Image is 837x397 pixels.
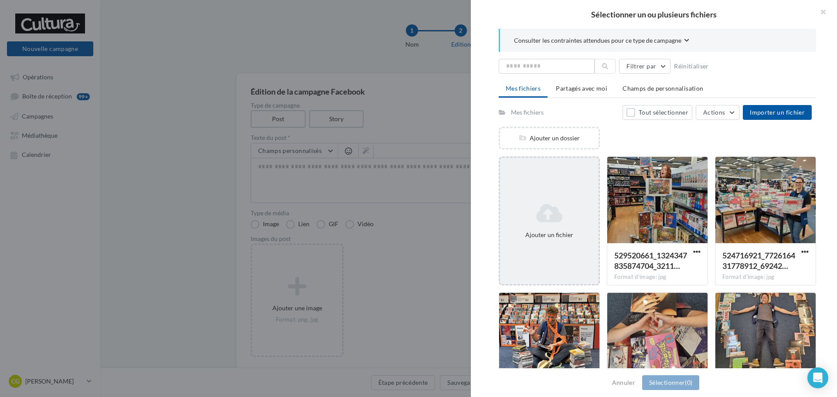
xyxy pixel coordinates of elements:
[670,61,712,71] button: Réinitialiser
[609,377,639,388] button: Annuler
[642,375,699,390] button: Sélectionner(0)
[485,10,823,18] h2: Sélectionner un ou plusieurs fichiers
[614,251,687,271] span: 529520661_1324347835874704_321139909445669476_n
[722,273,809,281] div: Format d'image: jpg
[807,367,828,388] div: Open Intercom Messenger
[514,36,689,47] button: Consulter les contraintes attendues pour ce type de campagne
[619,59,670,74] button: Filtrer par
[504,231,595,239] div: Ajouter un fichier
[703,109,725,116] span: Actions
[685,379,692,386] span: (0)
[722,251,795,271] span: 524716921_772616431778912_6924298301335758972_n
[623,105,692,120] button: Tout sélectionner
[506,85,541,92] span: Mes fichiers
[623,85,703,92] span: Champs de personnalisation
[614,273,701,281] div: Format d'image: jpg
[514,36,681,45] span: Consulter les contraintes attendues pour ce type de campagne
[750,109,805,116] span: Importer un fichier
[556,85,607,92] span: Partagés avec moi
[743,105,812,120] button: Importer un fichier
[511,108,544,117] div: Mes fichiers
[500,134,599,143] div: Ajouter un dossier
[696,105,739,120] button: Actions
